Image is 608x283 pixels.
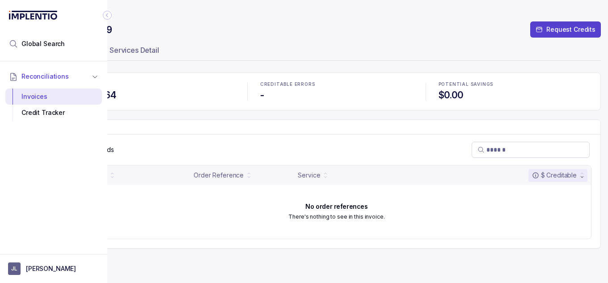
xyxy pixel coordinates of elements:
h4: $776.64 [82,89,235,101]
button: User initials[PERSON_NAME] [8,262,99,275]
button: Request Credits [530,21,601,38]
p: There's nothing to see in this invoice. [288,212,384,221]
div: Service [298,171,320,180]
div: Order Reference [194,171,244,180]
p: Request Credits [546,25,595,34]
div: Remaining page entries [84,145,114,154]
p: CREDITABLE ERRORS [260,82,413,87]
p: 0 Records [84,145,114,154]
h6: No order references [305,203,367,210]
div: Collapse Icon [102,10,113,21]
div: Reconciliations [5,87,102,123]
div: $ Creditable [532,171,577,180]
p: CHARGES [82,82,235,87]
h4: - [260,89,413,101]
ul: Tab Group [72,43,601,61]
p: POTENTIAL SAVINGS [439,82,591,87]
button: Reconciliations [5,67,102,86]
div: Credit Tracker [13,105,95,121]
li: Tab Services Detail [104,43,165,61]
span: Global Search [21,39,65,48]
h4: $0.00 [439,89,591,101]
div: Invoices [13,89,95,105]
p: Services Detail [110,45,159,55]
span: Reconciliations [21,72,69,81]
span: User initials [8,262,21,275]
p: [PERSON_NAME] [26,264,76,273]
